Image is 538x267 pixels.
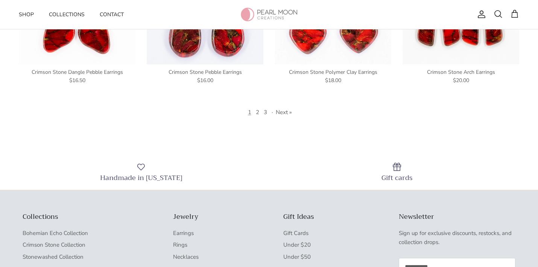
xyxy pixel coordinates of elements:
img: Pearl Moon Creations [241,8,297,21]
a: Under $50 [283,253,311,261]
div: Crimson Stone Pebble Earrings [147,68,263,76]
a: 3 [264,108,267,116]
span: $20.00 [453,76,469,85]
span: $16.50 [69,76,85,85]
span: $18.00 [325,76,341,85]
span: $16.00 [197,76,213,85]
a: Contact [93,2,131,27]
p: Sign up for exclusive discounts, restocks, and collection drops. [399,229,515,247]
a: Crimson Stone Dangle Pebble Earrings $16.50 [19,68,135,85]
a: Gift cards [275,162,519,183]
div: Crimson Stone Dangle Pebble Earrings [19,68,135,76]
a: Crimson Stone Polymer Clay Earrings $18.00 [275,68,391,85]
a: Stonewashed Collection [23,253,84,261]
div: Gift cards [275,174,519,182]
a: Crimson Stone Collection [23,241,85,249]
span: 1 [248,108,251,116]
div: Handmade in [US_STATE] [19,174,263,182]
div: Collections [23,213,88,221]
a: Crimson Stone Pebble Earrings $16.00 [147,68,263,85]
a: Next » [276,108,292,116]
a: Shop [12,2,41,27]
div: Crimson Stone Arch Earrings [403,68,519,76]
a: Bohemian Echo Collection [23,229,88,237]
a: Under $20 [283,241,311,249]
a: Necklaces [173,253,199,261]
a: Collections [42,2,91,27]
div: Gift Ideas [283,213,314,221]
a: Earrings [173,229,194,237]
div: Newsletter [399,213,515,221]
a: Gift Cards [283,229,309,237]
a: 2 [256,108,259,116]
span: · [272,108,273,116]
a: Account [474,10,486,19]
a: Crimson Stone Arch Earrings $20.00 [403,68,519,85]
a: Rings [173,241,187,249]
div: Jewelry [173,213,199,221]
div: Crimson Stone Polymer Clay Earrings [275,68,391,76]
